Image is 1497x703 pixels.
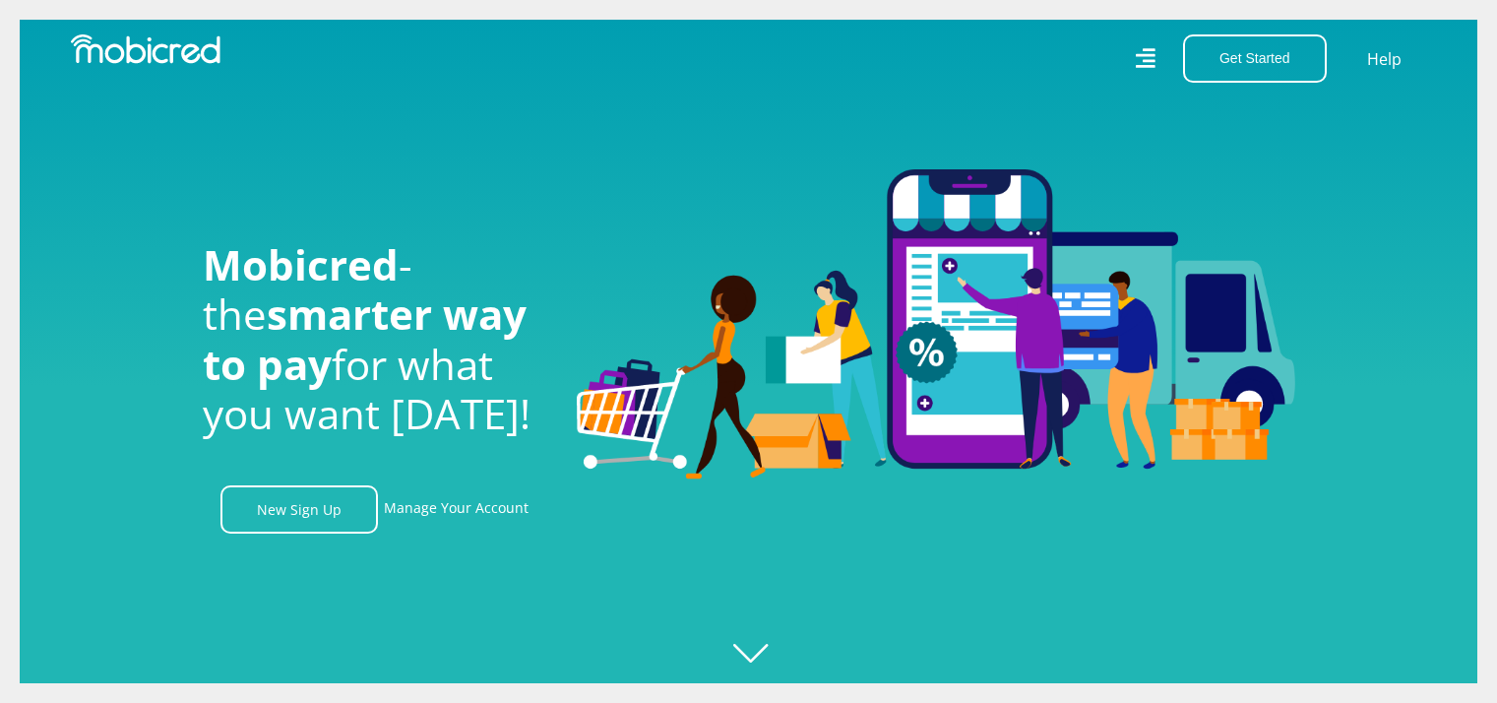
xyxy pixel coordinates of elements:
h1: - the for what you want [DATE]! [203,240,547,439]
a: New Sign Up [220,485,378,534]
a: Manage Your Account [384,485,529,534]
button: Get Started [1183,34,1327,83]
span: smarter way to pay [203,286,527,391]
a: Help [1366,46,1403,72]
span: Mobicred [203,236,399,292]
img: Mobicred [71,34,220,64]
img: Welcome to Mobicred [577,169,1295,480]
